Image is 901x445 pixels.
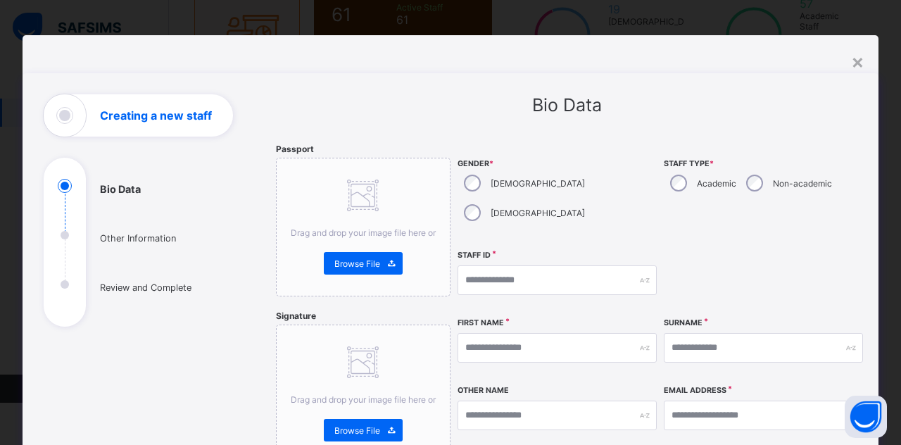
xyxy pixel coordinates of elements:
[664,159,863,168] span: Staff Type
[276,144,314,154] span: Passport
[851,49,864,73] div: ×
[664,386,726,395] label: Email Address
[845,396,887,438] button: Open asap
[276,158,450,296] div: Drag and drop your image file here orBrowse File
[291,394,436,405] span: Drag and drop your image file here or
[276,311,316,321] span: Signature
[458,386,509,395] label: Other Name
[491,178,585,189] label: [DEMOGRAPHIC_DATA]
[491,208,585,218] label: [DEMOGRAPHIC_DATA]
[334,425,380,436] span: Browse File
[697,178,736,189] label: Academic
[664,318,702,327] label: Surname
[291,227,436,238] span: Drag and drop your image file here or
[334,258,380,269] span: Browse File
[773,178,832,189] label: Non-academic
[100,110,212,121] h1: Creating a new staff
[458,251,491,260] label: Staff ID
[458,159,657,168] span: Gender
[458,318,504,327] label: First Name
[532,94,602,115] span: Bio Data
